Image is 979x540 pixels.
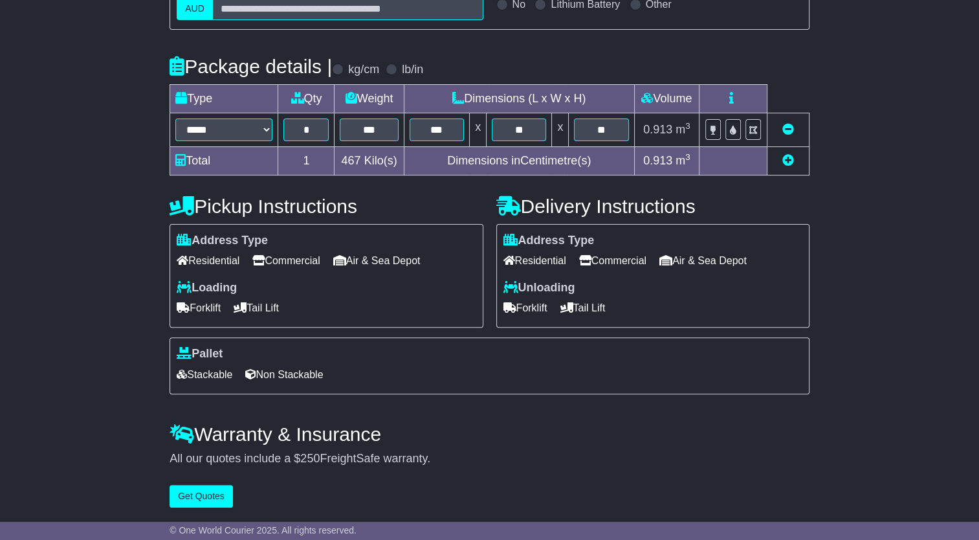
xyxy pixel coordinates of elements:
[503,298,547,318] span: Forklift
[342,154,361,167] span: 467
[470,113,487,146] td: x
[278,146,335,175] td: 1
[685,152,690,162] sup: 3
[234,298,279,318] span: Tail Lift
[402,63,423,77] label: lb/in
[335,146,404,175] td: Kilo(s)
[503,251,566,271] span: Residential
[170,525,357,535] span: © One World Courier 2025. All rights reserved.
[333,251,421,271] span: Air & Sea Depot
[170,56,332,77] h4: Package details |
[404,146,634,175] td: Dimensions in Centimetre(s)
[170,423,809,445] h4: Warranty & Insurance
[676,154,690,167] span: m
[177,234,268,248] label: Address Type
[170,485,233,508] button: Get Quotes
[676,123,690,136] span: m
[579,251,646,271] span: Commercial
[782,123,794,136] a: Remove this item
[348,63,379,77] label: kg/cm
[335,84,404,113] td: Weight
[643,123,672,136] span: 0.913
[634,84,699,113] td: Volume
[404,84,634,113] td: Dimensions (L x W x H)
[177,365,232,385] span: Stackable
[170,196,483,217] h4: Pickup Instructions
[252,251,320,271] span: Commercial
[177,298,221,318] span: Forklift
[170,146,278,175] td: Total
[503,281,575,295] label: Unloading
[177,347,223,361] label: Pallet
[245,365,323,385] span: Non Stackable
[782,154,794,167] a: Add new item
[300,452,320,465] span: 250
[177,251,239,271] span: Residential
[659,251,747,271] span: Air & Sea Depot
[278,84,335,113] td: Qty
[503,234,595,248] label: Address Type
[552,113,569,146] td: x
[643,154,672,167] span: 0.913
[685,121,690,131] sup: 3
[170,84,278,113] td: Type
[496,196,809,217] h4: Delivery Instructions
[177,281,237,295] label: Loading
[560,298,606,318] span: Tail Lift
[170,452,809,466] div: All our quotes include a $ FreightSafe warranty.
